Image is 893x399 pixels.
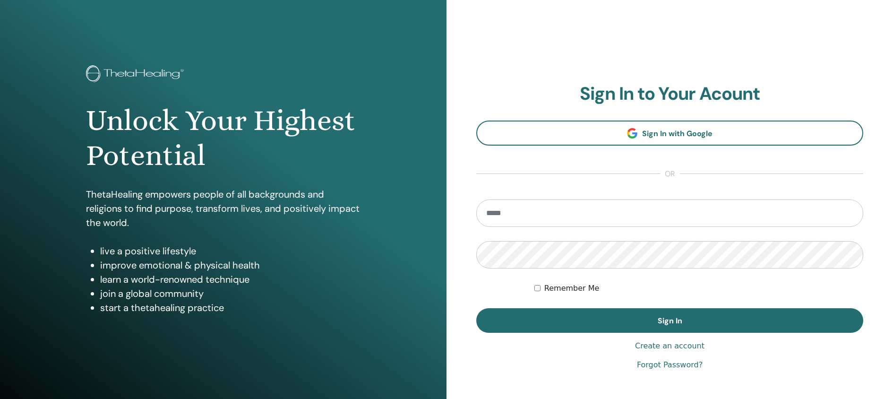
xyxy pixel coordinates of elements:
[86,103,360,173] h1: Unlock Your Highest Potential
[100,301,360,315] li: start a thetahealing practice
[642,129,713,139] span: Sign In with Google
[534,283,863,294] div: Keep me authenticated indefinitely or until I manually logout
[635,340,704,352] a: Create an account
[660,168,680,180] span: or
[544,283,600,294] label: Remember Me
[637,359,703,371] a: Forgot Password?
[476,308,863,333] button: Sign In
[100,272,360,286] li: learn a world-renowned technique
[100,244,360,258] li: live a positive lifestyle
[658,316,682,326] span: Sign In
[100,286,360,301] li: join a global community
[476,121,863,146] a: Sign In with Google
[100,258,360,272] li: improve emotional & physical health
[86,187,360,230] p: ThetaHealing empowers people of all backgrounds and religions to find purpose, transform lives, a...
[476,83,863,105] h2: Sign In to Your Acount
